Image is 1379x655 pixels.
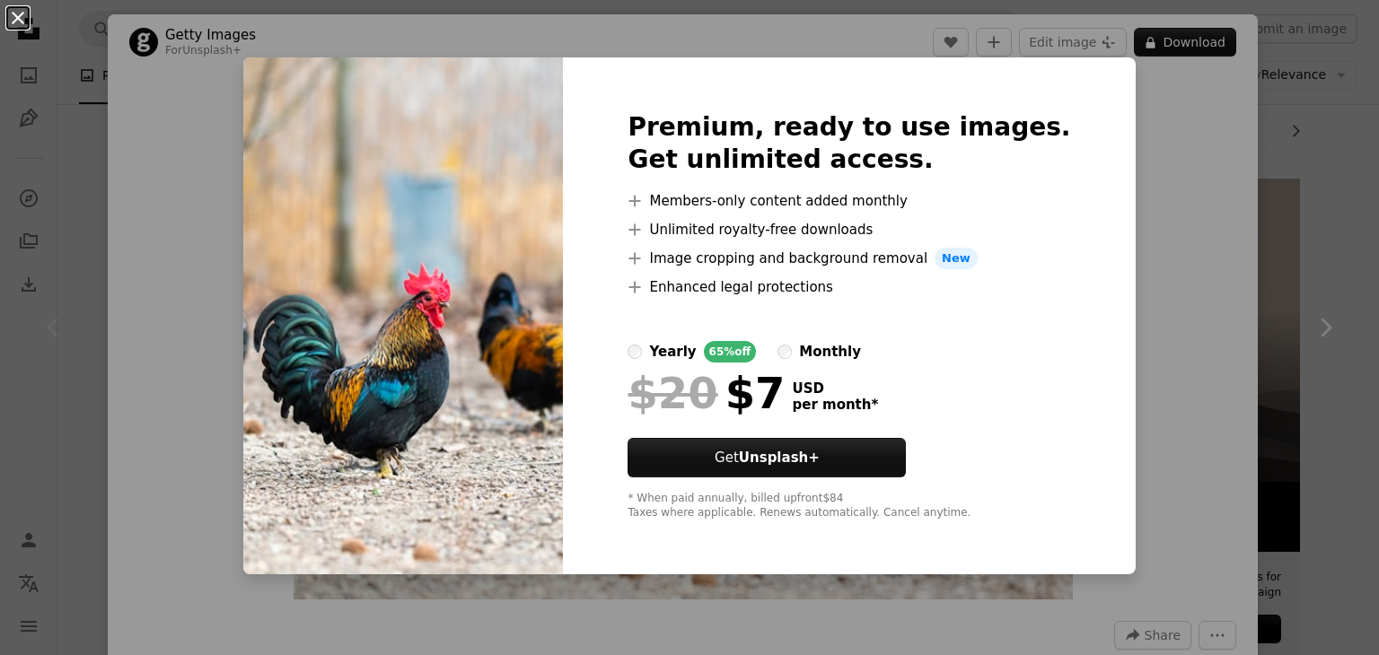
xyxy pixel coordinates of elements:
[628,276,1070,298] li: Enhanced legal protections
[628,345,642,359] input: yearly65%off
[777,345,792,359] input: monthly
[628,438,906,477] button: GetUnsplash+
[649,341,696,362] div: yearly
[739,450,820,466] strong: Unsplash+
[628,190,1070,212] li: Members-only content added monthly
[628,219,1070,240] li: Unlimited royalty-free downloads
[704,341,757,362] div: 65% off
[792,397,878,413] span: per month *
[628,370,717,416] span: $20
[935,248,978,269] span: New
[628,370,785,416] div: $7
[628,248,1070,269] li: Image cropping and background removal
[628,492,1070,520] div: * When paid annually, billed upfront $84 Taxes where applicable. Renews automatically. Cancel any...
[792,380,878,397] span: USD
[628,111,1070,176] h2: Premium, ready to use images. Get unlimited access.
[799,341,861,362] div: monthly
[243,57,563,574] img: premium_photo-1661963371598-060006de7103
